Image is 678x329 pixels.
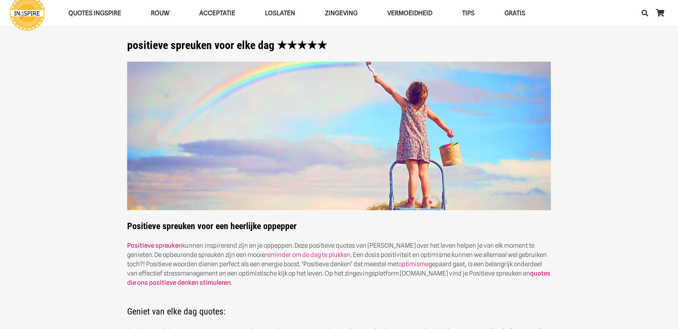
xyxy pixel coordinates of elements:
a: ROUWROUW Menu [136,4,184,23]
span: Zingeving [325,9,358,17]
span: QUOTES INGSPIRE [68,9,121,17]
span: GRATIS [504,9,525,17]
a: ZingevingZingeving Menu [310,4,372,23]
strong: Positieve spreuken voor een heerlijke oppepper [127,62,551,232]
a: optimisme [398,260,429,268]
a: reminder om de dag te plukken [265,251,351,258]
span: ROUW [151,9,169,17]
a: QUOTES INGSPIREQUOTES INGSPIRE Menu [54,4,136,23]
a: AcceptatieAcceptatie Menu [184,4,250,23]
span: TIPS [462,9,475,17]
span: VERMOEIDHEID [387,9,432,17]
span: Loslaten [265,9,295,17]
a: LoslatenLoslaten Menu [250,4,310,23]
a: Positieve spreuken [127,242,182,249]
p: kunnen inspirerend zijn en je oppeppen. Deze positieve quotes van [PERSON_NAME] over het leven he... [127,241,551,287]
h2: Geniet van elke dag quotes: [127,297,551,317]
img: Positieve spreuken voor elke dag - spreuken positiviteit en optimisme op ingspire.nl [127,62,551,211]
a: TIPSTIPS Menu [447,4,490,23]
span: Acceptatie [199,9,235,17]
a: VERMOEIDHEIDVERMOEIDHEID Menu [372,4,447,23]
a: GRATISGRATIS Menu [490,4,540,23]
h1: positieve spreuken voor elke dag ★★★★★ [127,39,551,52]
a: Zoeken [637,4,652,22]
